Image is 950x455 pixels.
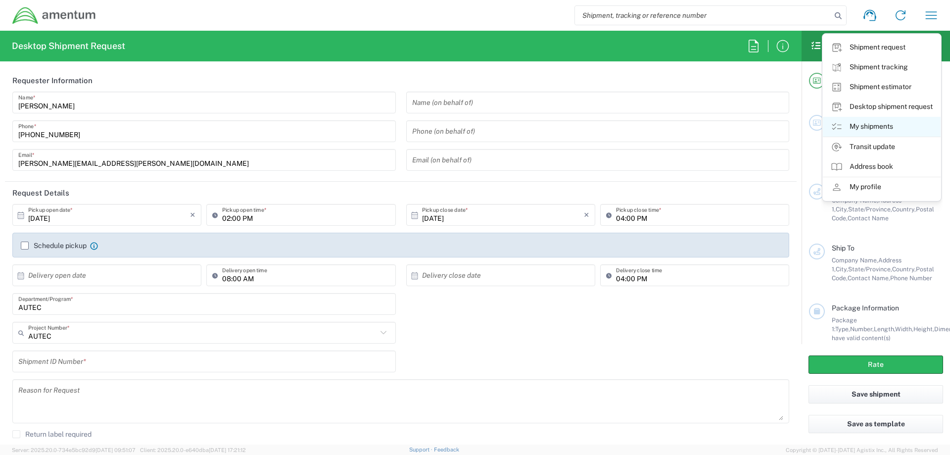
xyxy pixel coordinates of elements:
button: Save as template [808,415,943,433]
span: Country, [892,265,916,273]
h2: Shipment Checklist [810,40,910,52]
span: Server: 2025.20.0-734e5bc92d9 [12,447,136,453]
i: × [190,207,195,223]
i: × [584,207,589,223]
a: Support [409,447,434,453]
a: Shipment estimator [823,77,941,97]
input: Shipment, tracking or reference number [575,6,831,25]
a: My profile [823,177,941,197]
span: Height, [913,325,934,333]
img: dyncorp [12,6,96,25]
span: Length, [874,325,895,333]
h2: Requester Information [12,76,93,86]
span: Contact Name, [848,274,890,282]
button: Save shipment [808,385,943,404]
h2: Request Details [12,188,69,198]
span: State/Province, [848,265,892,273]
span: State/Province, [848,205,892,213]
span: Client: 2025.20.0-e640dba [140,447,246,453]
span: Company Name, [832,256,878,264]
a: Address book [823,157,941,177]
a: Desktop shipment request [823,97,941,117]
a: Feedback [434,447,459,453]
span: Width, [895,325,913,333]
span: Type, [835,325,850,333]
span: Contact Name [848,214,889,222]
a: Transit update [823,137,941,157]
span: Copyright © [DATE]-[DATE] Agistix Inc., All Rights Reserved [786,446,938,455]
h2: Desktop Shipment Request [12,40,125,52]
button: Rate [808,355,943,374]
span: [DATE] 09:51:07 [95,447,136,453]
span: City, [836,205,848,213]
span: Number, [850,325,874,333]
label: Schedule pickup [21,242,87,250]
a: Shipment request [823,38,941,57]
span: Phone Number [890,274,932,282]
span: [DATE] 17:21:12 [209,447,246,453]
span: Package Information [832,304,899,312]
span: Country, [892,205,916,213]
a: Shipment tracking [823,57,941,77]
label: Return label required [12,430,92,438]
span: Ship To [832,244,855,252]
span: Package 1: [832,316,857,333]
span: City, [836,265,848,273]
a: My shipments [823,117,941,137]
